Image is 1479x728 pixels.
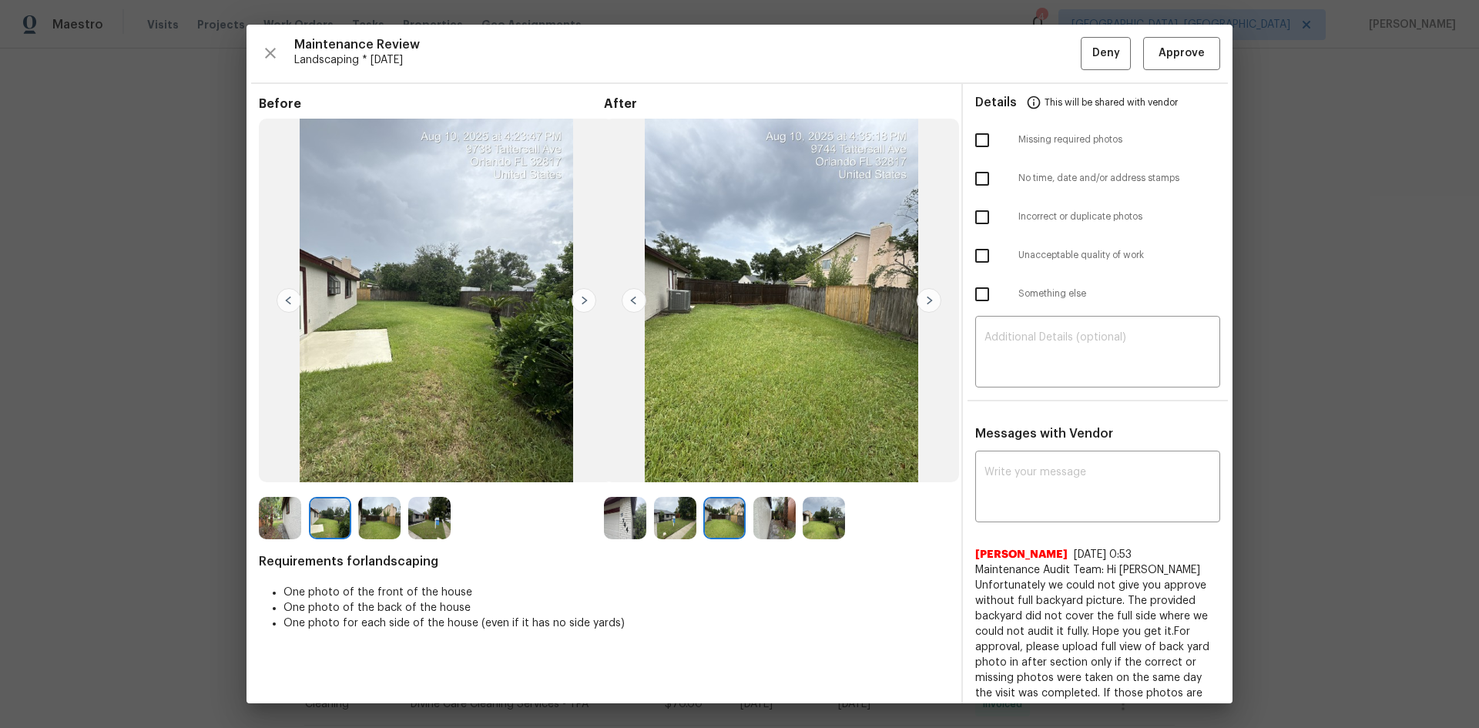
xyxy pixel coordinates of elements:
img: left-chevron-button-url [622,288,646,313]
span: [PERSON_NAME] [975,547,1068,562]
div: No time, date and/or address stamps [963,159,1232,198]
div: Unacceptable quality of work [963,237,1232,275]
span: Before [259,96,604,112]
img: left-chevron-button-url [277,288,301,313]
span: Deny [1092,44,1120,63]
img: right-chevron-button-url [572,288,596,313]
span: Maintenance Review [294,37,1081,52]
li: One photo of the back of the house [283,600,949,616]
span: [DATE] 0:53 [1074,549,1132,560]
span: Approve [1159,44,1205,63]
button: Deny [1081,37,1131,70]
span: Messages with Vendor [975,428,1113,440]
span: Landscaping * [DATE] [294,52,1081,68]
span: After [604,96,949,112]
span: Something else [1018,287,1220,300]
span: Missing required photos [1018,133,1220,146]
li: One photo for each side of the house (even if it has no side yards) [283,616,949,631]
span: Incorrect or duplicate photos [1018,210,1220,223]
span: This will be shared with vendor [1045,84,1178,121]
div: Missing required photos [963,121,1232,159]
div: Something else [963,275,1232,314]
button: Approve [1143,37,1220,70]
span: Unacceptable quality of work [1018,249,1220,262]
div: Incorrect or duplicate photos [963,198,1232,237]
span: No time, date and/or address stamps [1018,172,1220,185]
span: Details [975,84,1017,121]
img: right-chevron-button-url [917,288,941,313]
li: One photo of the front of the house [283,585,949,600]
span: Requirements for landscaping [259,554,949,569]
